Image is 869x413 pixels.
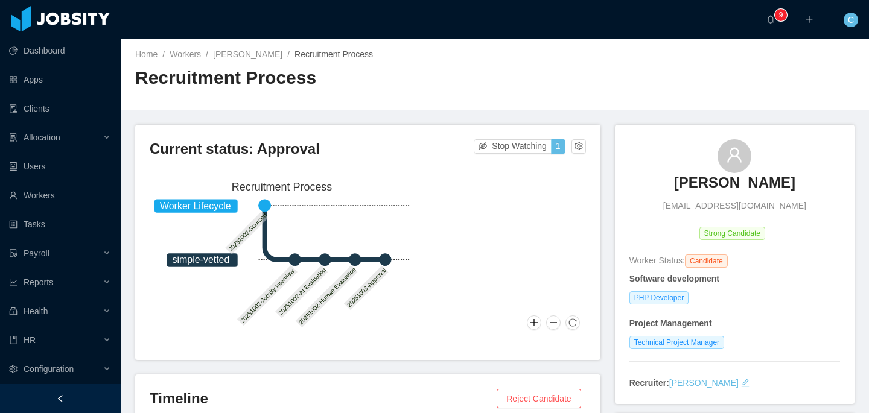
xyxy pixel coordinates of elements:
a: icon: auditClients [9,96,111,121]
span: Health [24,306,48,316]
text: 20251002-Human Evaluation [298,266,357,326]
a: icon: profileTasks [9,212,111,236]
text: 20251002-AI Evaluation [278,266,328,317]
a: icon: userWorkers [9,183,111,207]
span: Candidate [685,254,728,268]
span: Allocation [24,133,60,142]
button: Zoom Out [546,315,561,330]
h3: Current status: Approval [150,139,474,159]
tspan: simple-vetted [173,255,230,265]
p: 9 [779,9,783,21]
a: Workers [170,49,201,59]
i: icon: setting [9,365,18,373]
span: Technical Project Manager [629,336,724,349]
a: Home [135,49,158,59]
a: icon: pie-chartDashboard [9,39,111,63]
a: [PERSON_NAME] [674,173,795,200]
button: Reject Candidate [497,389,581,408]
sup: 9 [775,9,787,21]
text: 20251002-Sourced [228,212,269,253]
text: 20251003-Approval [346,266,388,308]
i: icon: medicine-box [9,307,18,315]
button: Zoom In [527,315,541,330]
strong: Recruiter: [629,378,669,388]
i: icon: bell [766,15,775,24]
text: 20251002-Jobsity Interview [239,267,296,324]
i: icon: line-chart [9,278,18,286]
h2: Recruitment Process [135,66,495,90]
span: Reports [24,277,53,287]
span: Configuration [24,364,74,374]
button: Reset Zoom [565,315,580,330]
span: C [848,13,854,27]
a: [PERSON_NAME] [669,378,739,388]
button: 1 [551,139,565,154]
span: Worker Status: [629,256,685,265]
i: icon: edit [741,379,750,387]
span: Payroll [24,248,49,258]
span: / [162,49,165,59]
span: / [206,49,208,59]
i: icon: solution [9,133,18,142]
text: Recruitment Process [232,181,333,193]
span: Recruitment Process [294,49,373,59]
i: icon: user [726,147,743,163]
span: / [287,49,290,59]
a: icon: robotUsers [9,154,111,178]
i: icon: file-protect [9,249,18,257]
span: PHP Developer [629,291,689,304]
a: [PERSON_NAME] [213,49,282,59]
span: HR [24,335,36,345]
span: Strong Candidate [699,227,765,240]
a: icon: appstoreApps [9,68,111,92]
i: icon: plus [805,15,813,24]
span: [EMAIL_ADDRESS][DOMAIN_NAME] [663,200,806,212]
button: icon: setting [571,139,586,154]
button: icon: eye-invisibleStop Watching [474,139,552,154]
strong: Software development [629,274,719,283]
i: icon: book [9,336,18,344]
h3: Timeline [150,389,497,408]
h3: [PERSON_NAME] [674,173,795,192]
strong: Project Management [629,318,712,328]
tspan: Worker Lifecycle [160,201,231,211]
